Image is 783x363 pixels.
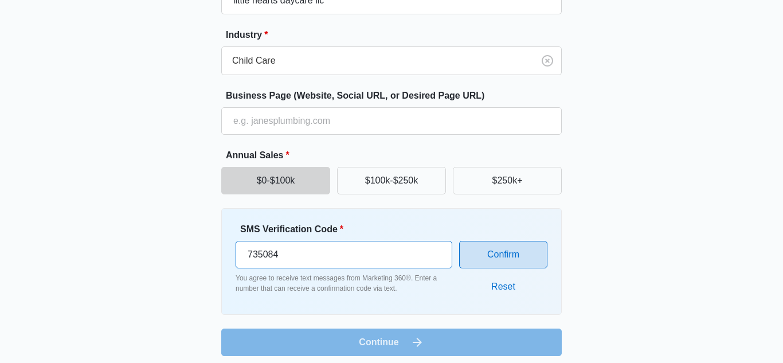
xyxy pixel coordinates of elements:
[337,167,446,194] button: $100k-$250k
[459,241,547,268] button: Confirm
[226,89,566,103] label: Business Page (Website, Social URL, or Desired Page URL)
[538,52,557,70] button: Clear
[221,167,330,194] button: $0-$100k
[240,223,457,236] label: SMS Verification Code
[453,167,562,194] button: $250k+
[221,107,562,135] input: e.g. janesplumbing.com
[236,273,452,294] p: You agree to receive text messages from Marketing 360®. Enter a number that can receive a confirm...
[236,241,452,268] input: Enter verification code
[226,149,566,162] label: Annual Sales
[480,273,527,300] button: Reset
